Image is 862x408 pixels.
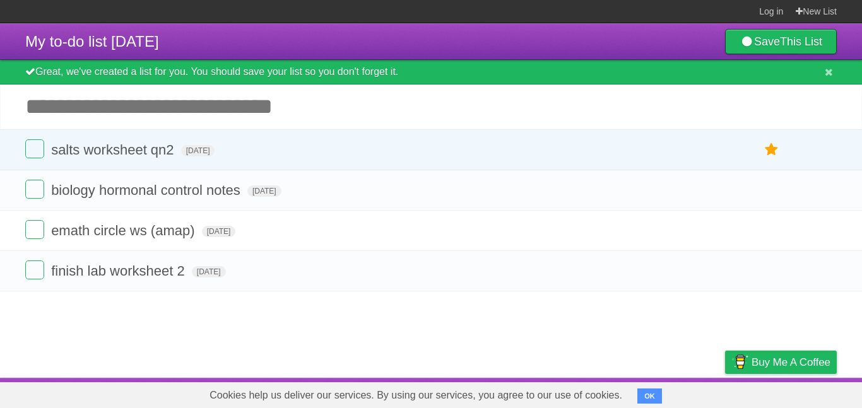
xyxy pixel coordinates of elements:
[197,383,635,408] span: Cookies help us deliver our services. By using our services, you agree to our use of cookies.
[51,142,177,158] span: salts worksheet qn2
[25,220,44,239] label: Done
[25,260,44,279] label: Done
[637,388,662,404] button: OK
[725,351,837,374] a: Buy me a coffee
[709,381,741,405] a: Privacy
[760,139,784,160] label: Star task
[51,263,188,279] span: finish lab worksheet 2
[599,381,650,405] a: Developers
[181,145,215,156] span: [DATE]
[557,381,584,405] a: About
[731,351,748,373] img: Buy me a coffee
[202,226,236,237] span: [DATE]
[780,35,822,48] b: This List
[757,381,837,405] a: Suggest a feature
[752,351,830,373] span: Buy me a coffee
[25,180,44,199] label: Done
[725,29,837,54] a: SaveThis List
[247,185,281,197] span: [DATE]
[192,266,226,277] span: [DATE]
[25,139,44,158] label: Done
[51,182,244,198] span: biology hormonal control notes
[666,381,694,405] a: Terms
[25,33,159,50] span: My to-do list [DATE]
[51,223,198,238] span: emath circle ws (amap)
